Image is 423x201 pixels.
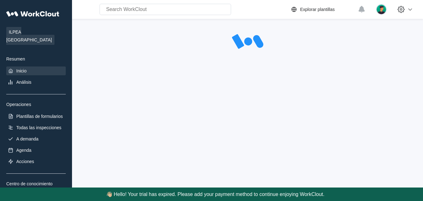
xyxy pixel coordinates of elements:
div: Plantillas de formularios [16,114,63,119]
div: Resumen [6,56,66,61]
a: A demanda [6,135,66,143]
div: Análisis [16,80,31,85]
a: Agenda [6,146,66,155]
img: user.png [376,4,387,15]
span: ILPEA [GEOGRAPHIC_DATA] [6,27,54,45]
div: Todas las inspecciones [16,125,61,130]
div: 👋🏼 Hello! Your trial has expired. Please add your payment method to continue enjoying WorkClout. [8,191,423,197]
a: Inicio [6,66,66,75]
div: Acciones [16,159,34,164]
div: Inicio [16,68,27,73]
div: Operaciones [6,102,66,107]
div: Agenda [16,148,31,153]
a: Todas las inspecciones [6,123,66,132]
div: Centro de conocimiento [6,181,66,186]
a: Plantillas de formularios [6,112,66,121]
input: Search WorkClout [100,4,231,15]
div: A demanda [16,136,39,141]
a: Análisis [6,78,66,87]
div: Explorar plantillas [300,7,335,12]
a: Acciones [6,157,66,166]
a: Explorar plantillas [290,6,355,13]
